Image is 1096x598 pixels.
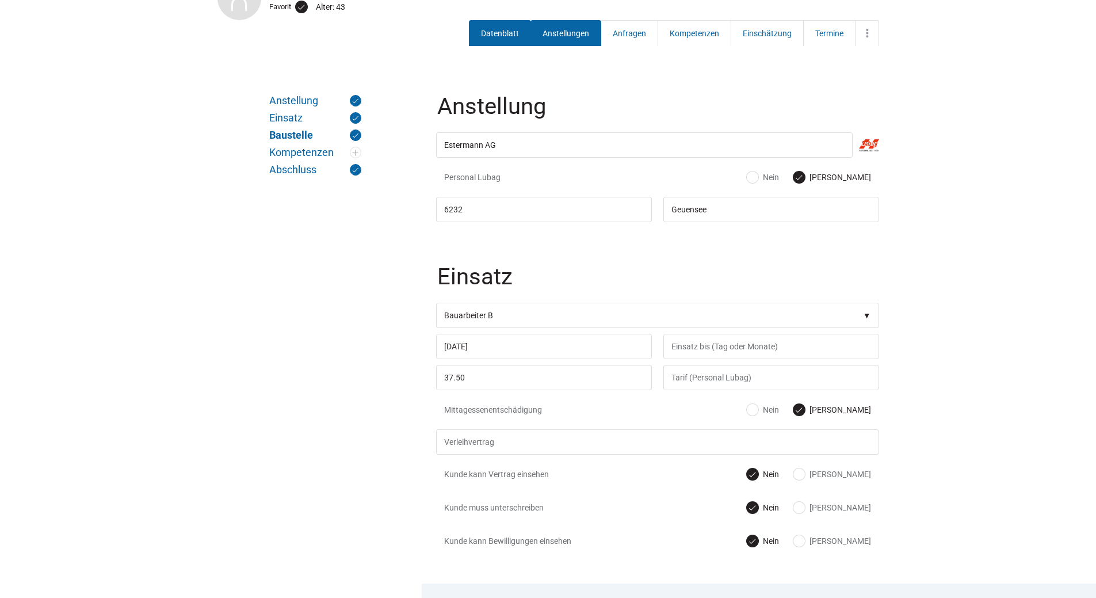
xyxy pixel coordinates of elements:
legend: Anstellung [436,95,881,132]
span: Personal Lubag [444,172,585,183]
label: [PERSON_NAME] [793,502,871,513]
input: Firma [436,132,853,158]
a: Kompetenzen [269,147,361,158]
label: Nein [747,502,779,513]
label: [PERSON_NAME] [793,404,871,416]
label: Nein [747,469,779,480]
a: Baustelle [269,129,361,141]
label: [PERSON_NAME] [793,469,871,480]
a: Anstellungen [530,20,601,46]
span: Kunde muss unterschreiben [444,502,585,513]
input: Einsatz von (Tag oder Jahr) [436,334,652,359]
a: Abschluss [269,164,361,176]
label: [PERSON_NAME] [793,535,871,547]
span: Mittagessenentschädigung [444,404,585,416]
a: Termine [803,20,856,46]
input: Einsatz bis (Tag oder Monate) [663,334,879,359]
label: [PERSON_NAME] [793,172,871,183]
label: Nein [747,535,779,547]
span: Kunde kann Bewilligungen einsehen [444,535,585,547]
a: Einschätzung [731,20,804,46]
a: Anfragen [601,20,658,46]
label: Nein [747,404,779,416]
a: Einsatz [269,112,361,124]
span: Kunde kann Vertrag einsehen [444,469,585,480]
legend: Einsatz [436,265,881,303]
a: Datenblatt [469,20,531,46]
input: Arbeitsort Ort [663,197,879,222]
input: Std. Lohn/Spesen [436,365,652,390]
input: Verleihvertrag [436,429,879,455]
input: Tarif (Personal Lubag) [663,365,879,390]
input: Arbeitsort PLZ [436,197,652,222]
a: Anstellung [269,95,361,106]
a: Kompetenzen [658,20,731,46]
label: Nein [747,172,779,183]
